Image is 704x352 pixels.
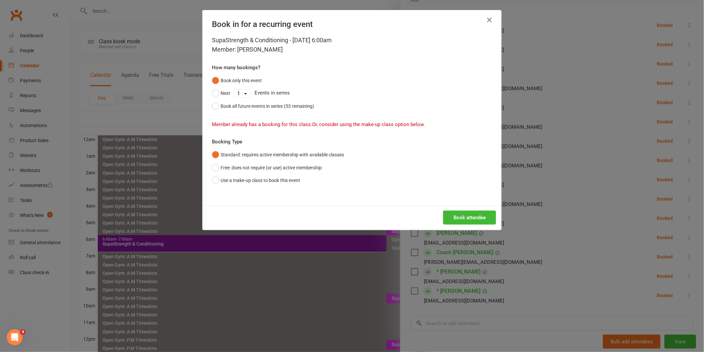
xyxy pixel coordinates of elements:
button: Free: does not require (or use) active membership [212,161,322,174]
button: Book attendee [443,211,496,225]
button: Standard: requires active membership with available classes [212,148,344,161]
span: Member already has a booking for this class. [212,121,312,127]
div: Events in series [212,87,492,99]
label: Booking Type [212,138,242,146]
iframe: Intercom live chat [7,329,23,345]
span: 4 [20,329,26,335]
button: Next [212,87,230,99]
h4: Book in for a recurring event [212,20,492,29]
div: Book all future events in series (53 remaining) [221,102,314,110]
label: How many bookings? [212,64,260,72]
div: SupaStrength & Conditioning - [DATE] 6:00am Member: [PERSON_NAME] [212,36,492,54]
button: Book all future events in series (53 remaining) [212,100,314,112]
span: Or, consider using the make-up class option below. [312,121,425,127]
button: Use a make-up class to book this event [212,174,300,187]
button: Close [484,15,495,25]
button: Book only this event [212,74,262,87]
